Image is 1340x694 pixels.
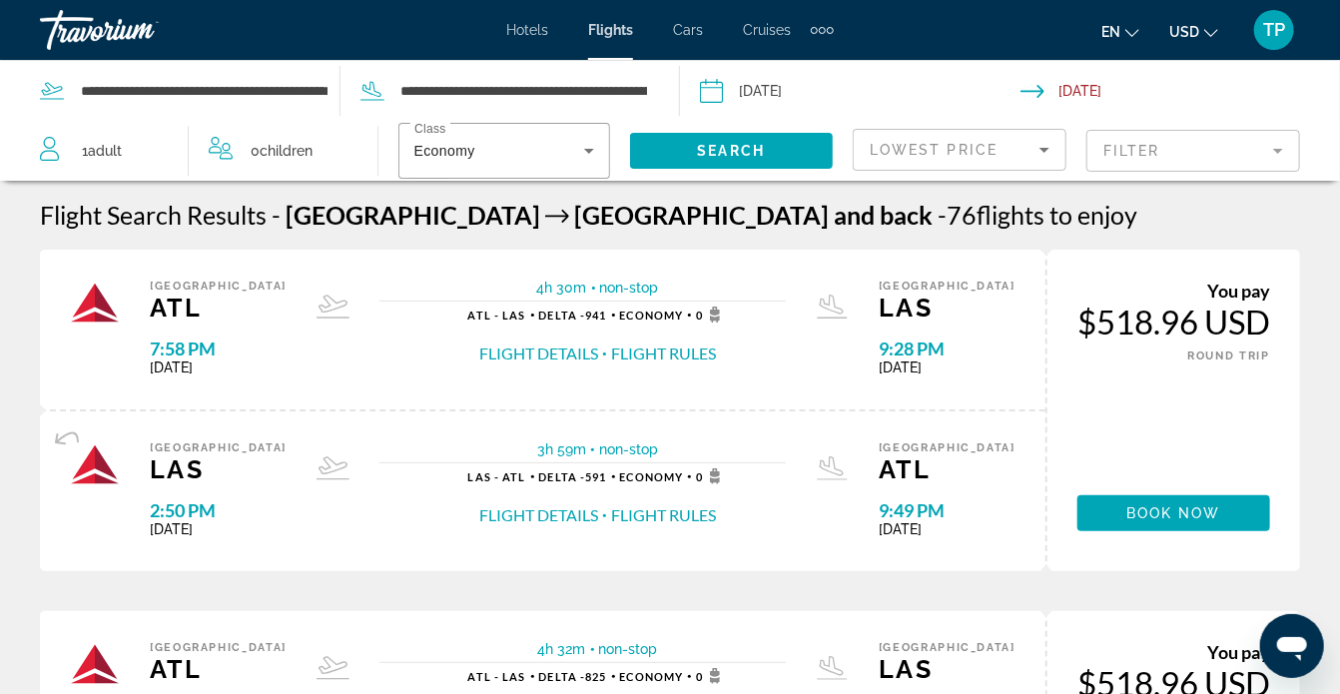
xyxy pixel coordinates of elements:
[150,641,287,654] span: [GEOGRAPHIC_DATA]
[879,280,1015,293] span: [GEOGRAPHIC_DATA]
[938,200,977,230] span: 76
[879,338,1015,359] span: 9:28 PM
[879,499,1015,521] span: 9:49 PM
[538,641,586,657] span: 4h 32m
[150,654,287,684] span: ATL
[696,468,727,484] span: 0
[251,137,313,165] span: 0
[977,200,1137,230] span: flights to enjoy
[272,200,281,230] span: -
[879,359,1015,375] span: [DATE]
[938,200,947,230] span: -
[150,293,287,323] span: ATL
[697,143,765,159] span: Search
[1101,24,1120,40] span: en
[620,670,684,683] span: Economy
[1077,302,1270,342] div: $518.96 USD
[539,309,607,322] span: 941
[599,641,658,657] span: non-stop
[40,200,267,230] h1: Flight Search Results
[539,309,586,322] span: Delta -
[600,280,659,296] span: non-stop
[1248,9,1300,51] button: User Menu
[611,504,716,526] button: Flight Rules
[260,143,313,159] span: Children
[1169,17,1218,46] button: Change currency
[879,654,1015,684] span: LAS
[468,670,526,683] span: ATL - LAS
[20,121,377,181] button: Travelers: 1 adult, 0 children
[611,343,716,364] button: Flight Rules
[479,504,598,526] button: Flight Details
[286,200,540,230] span: [GEOGRAPHIC_DATA]
[1263,20,1285,40] span: TP
[870,138,1049,162] mat-select: Sort by
[414,143,475,159] span: Economy
[588,22,633,38] a: Flights
[1188,349,1271,362] span: ROUND TRIP
[574,200,829,230] span: [GEOGRAPHIC_DATA]
[539,470,607,483] span: 591
[1077,641,1270,663] div: You pay
[150,441,287,454] span: [GEOGRAPHIC_DATA]
[414,123,446,136] mat-label: Class
[879,293,1015,323] span: LAS
[88,143,122,159] span: Adult
[599,441,658,457] span: non-stop
[879,441,1015,454] span: [GEOGRAPHIC_DATA]
[1260,614,1324,678] iframe: Button to launch messaging window
[879,454,1015,484] span: ATL
[150,280,287,293] span: [GEOGRAPHIC_DATA]
[506,22,548,38] a: Hotels
[479,343,598,364] button: Flight Details
[1101,17,1139,46] button: Change language
[1169,24,1199,40] span: USD
[743,22,791,38] a: Cruises
[700,61,1020,121] button: Depart date: Nov 28, 2025
[870,142,998,158] span: Lowest Price
[879,641,1015,654] span: [GEOGRAPHIC_DATA]
[150,454,287,484] span: LAS
[1086,129,1300,173] button: Filter
[150,521,287,537] span: [DATE]
[468,309,526,322] span: ATL - LAS
[539,670,586,683] span: Delta -
[539,670,607,683] span: 825
[1077,495,1270,531] button: Book now
[82,137,122,165] span: 1
[673,22,703,38] a: Cars
[468,470,526,483] span: LAS - ATL
[696,307,727,323] span: 0
[879,521,1015,537] span: [DATE]
[539,470,586,483] span: Delta -
[630,133,834,169] button: Search
[1126,505,1221,521] span: Book now
[150,338,287,359] span: 7:58 PM
[834,200,933,230] span: and back
[40,4,240,56] a: Travorium
[150,499,287,521] span: 2:50 PM
[1077,280,1270,302] div: You pay
[150,359,287,375] span: [DATE]
[811,14,834,46] button: Extra navigation items
[537,441,586,457] span: 3h 59m
[696,668,727,684] span: 0
[620,309,684,322] span: Economy
[537,280,587,296] span: 4h 30m
[620,470,684,483] span: Economy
